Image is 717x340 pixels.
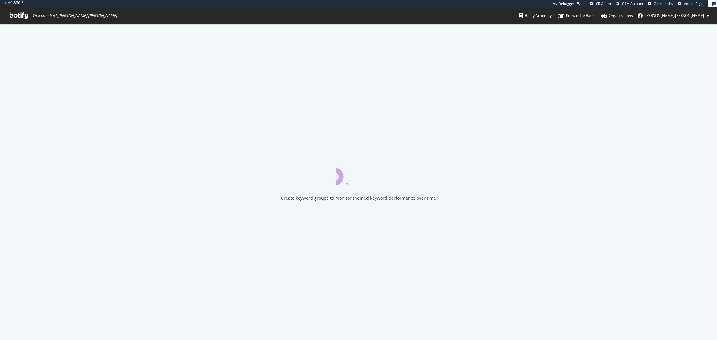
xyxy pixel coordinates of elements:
[616,1,643,6] a: CRM Account
[633,11,714,21] button: [PERSON_NAME].[PERSON_NAME]
[558,7,594,24] a: Knowledge Base
[281,195,436,201] div: Create keyword groups to monitor themed keyword performance over time
[648,1,674,6] a: Open in dev
[622,1,643,6] span: CRM Account
[645,13,704,18] span: robert.salerno
[601,13,633,19] div: Organizations
[558,13,594,19] div: Knowledge Base
[32,13,118,18] span: Welcome back, [PERSON_NAME].[PERSON_NAME] !
[519,13,552,19] div: Botify Academy
[601,7,633,24] a: Organizations
[596,1,612,6] span: CRM User
[553,1,575,6] div: Viz Debugger:
[590,1,612,6] a: CRM User
[678,1,703,6] a: Admin Page
[519,7,552,24] a: Botify Academy
[336,163,381,185] div: animation
[654,1,674,6] span: Open in dev
[684,1,703,6] span: Admin Page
